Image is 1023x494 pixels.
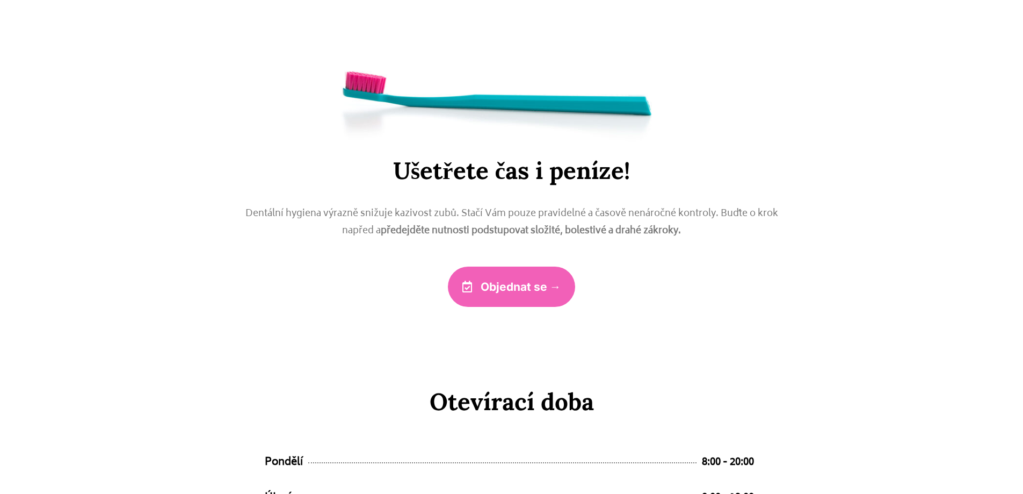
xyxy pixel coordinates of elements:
[265,453,303,472] span: Pondělí
[235,206,789,240] p: Dentální hygiena výrazně snižuje kazivost zubů. Stačí Vám pouze pravidelné a časově nenáročné kon...
[381,223,681,239] strong: předejděte nutnosti podstupovat složité, bolestivé a drahé zákroky.
[448,267,576,307] a: Objednat se →
[195,388,829,416] h2: Otevírací doba
[265,453,754,477] a: Pondělí 8:00 - 20:00
[190,156,834,185] h2: Ušetřete čas i peníze!
[702,453,754,472] span: 8:00 - 20:00
[481,281,561,292] span: Objednat se →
